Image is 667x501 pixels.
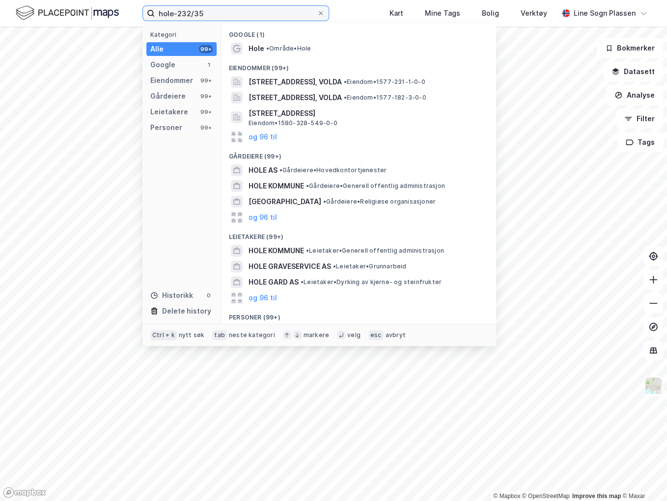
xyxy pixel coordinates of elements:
div: 0 [205,291,213,299]
span: HOLE AS [249,164,278,176]
div: Gårdeiere (99+) [221,145,496,162]
div: 99+ [199,108,213,116]
button: og 96 til [249,211,277,223]
span: Eiendom • 1580-328-549-0-0 [249,119,337,127]
div: Personer (99+) [221,306,496,323]
div: 1 [205,61,213,69]
button: Analyse [606,85,663,105]
div: Bolig [482,7,499,19]
div: Eiendommer [150,75,193,86]
div: Google [150,59,175,71]
span: [STREET_ADDRESS], VOLDA [249,76,342,88]
div: Personer [150,122,182,133]
span: • [306,247,309,254]
div: Alle [150,43,164,55]
div: 99+ [199,124,213,132]
span: • [306,182,309,189]
span: • [344,94,347,101]
div: nytt søk [179,331,205,339]
div: Verktøy [521,7,547,19]
span: • [333,263,336,270]
div: avbryt [385,331,405,339]
div: Kategori [150,31,217,38]
div: Kontrollprogram for chat [618,454,667,501]
a: Mapbox homepage [3,487,46,498]
div: tab [212,330,227,340]
img: Z [644,376,663,395]
button: Datasett [603,62,663,81]
span: HOLE GARD AS [249,276,299,288]
span: HOLE KOMMUNE [249,180,304,192]
div: markere [304,331,329,339]
span: • [279,166,282,174]
span: • [344,78,347,85]
a: Improve this map [572,493,621,500]
div: Ctrl + k [150,330,177,340]
input: Søk på adresse, matrikkel, gårdeiere, leietakere eller personer [155,6,317,21]
span: [STREET_ADDRESS], VOLDA [249,92,342,104]
div: 99+ [199,92,213,100]
span: • [266,45,269,52]
div: Kart [389,7,403,19]
span: Gårdeiere • Hovedkontortjenester [279,166,387,174]
a: Mapbox [493,493,520,500]
span: Gårdeiere • Generell offentlig administrasjon [306,182,445,190]
span: Gårdeiere • Religiøse organisasjoner [323,198,436,206]
span: Hole [249,43,264,54]
span: Leietaker • Generell offentlig administrasjon [306,247,444,255]
button: og 96 til [249,131,277,143]
div: Mine Tags [425,7,460,19]
div: Google (1) [221,23,496,41]
span: [GEOGRAPHIC_DATA] [249,196,321,208]
div: Historikk [150,290,193,301]
span: [STREET_ADDRESS] [249,107,484,119]
span: HOLE KOMMUNE [249,245,304,257]
img: logo.f888ab2527a4732fd821a326f86c7f29.svg [16,4,119,22]
div: 99+ [199,45,213,53]
button: Filter [616,109,663,129]
span: HOLE GRAVESERVICE AS [249,261,331,272]
div: Gårdeiere [150,90,186,102]
span: Leietaker • Grunnarbeid [333,263,406,270]
div: Line Sogn Plassen [574,7,636,19]
span: • [301,278,304,286]
span: • [323,198,326,205]
div: Leietakere [150,106,188,118]
iframe: Chat Widget [618,454,667,501]
span: Eiendom • 1577-231-1-0-0 [344,78,425,86]
a: OpenStreetMap [522,493,570,500]
span: Område • Hole [266,45,311,53]
div: velg [347,331,361,339]
div: 99+ [199,77,213,84]
div: Delete history [162,305,211,317]
div: esc [368,330,384,340]
span: Leietaker • Dyrking av kjerne- og steinfrukter [301,278,442,286]
span: Eiendom • 1577-182-3-0-0 [344,94,426,102]
div: neste kategori [229,331,275,339]
button: Bokmerker [597,38,663,58]
div: Eiendommer (99+) [221,56,496,74]
button: Tags [617,132,663,152]
div: Leietakere (99+) [221,225,496,243]
button: og 96 til [249,292,277,304]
